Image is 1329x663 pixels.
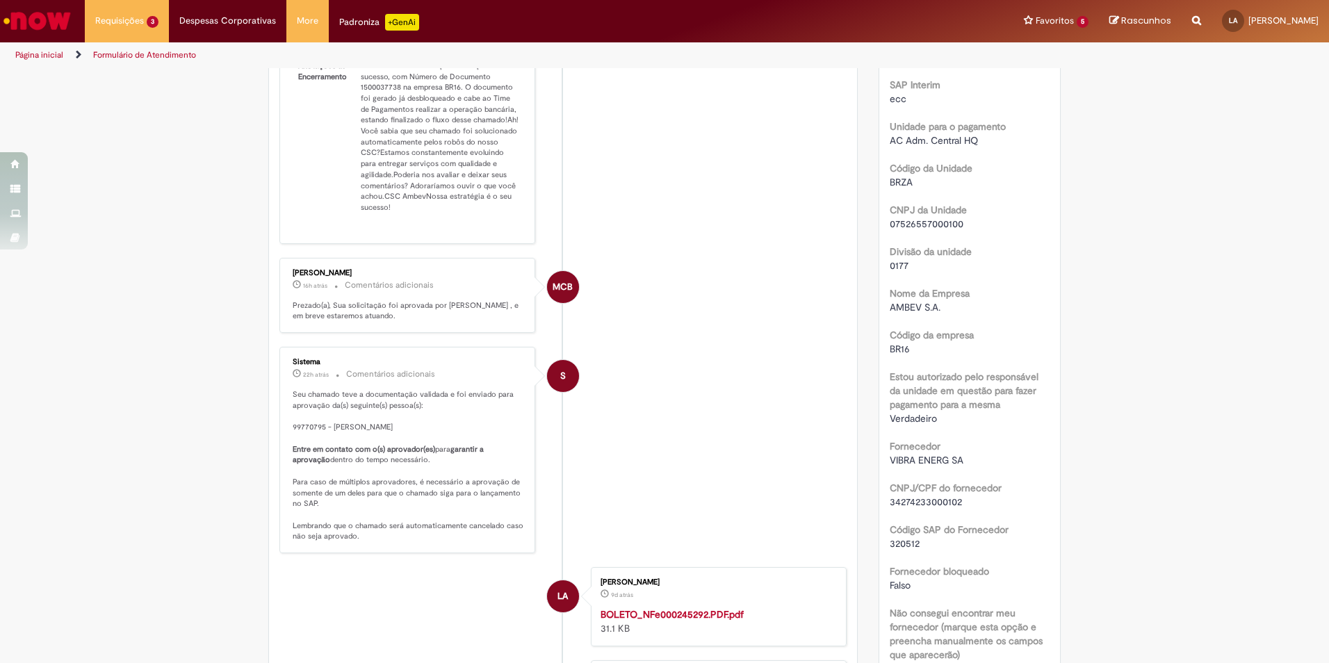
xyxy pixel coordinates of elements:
[611,591,633,599] span: 9d atrás
[293,358,524,366] div: Sistema
[303,281,327,290] span: 16h atrás
[890,412,937,425] span: Verdadeiro
[553,270,573,304] span: MCB
[601,607,832,635] div: 31.1 KB
[95,14,144,28] span: Requisições
[346,368,435,380] small: Comentários adicionais
[890,176,913,188] span: BRZA
[890,134,978,147] span: AC Adm. Central HQ
[179,14,276,28] span: Despesas Corporativas
[1,7,73,35] img: ServiceNow
[890,496,962,508] span: 34274233000102
[547,271,579,303] div: Mario Cesar Berto
[890,523,1009,536] b: Código SAP do Fornecedor
[890,607,1043,661] b: Não consegui encontrar meu fornecedor (marque esta opção e preencha manualmente os campos que apa...
[890,287,970,300] b: Nome da Empresa
[890,579,911,591] span: Falso
[601,578,832,587] div: [PERSON_NAME]
[293,54,355,219] th: Anotações de Encerramento
[1077,16,1089,28] span: 5
[1229,16,1237,25] span: LA
[293,444,435,455] b: Entre em contato com o(s) aprovador(es)
[10,42,876,68] ul: Trilhas de página
[547,360,579,392] div: System
[293,300,524,322] p: Prezado(a), Sua solicitação foi aprovada por [PERSON_NAME] , e em breve estaremos atuando.
[890,370,1038,411] b: Estou autorizado pelo responsável da unidade em questão para fazer pagamento para a mesma
[293,389,524,542] p: Seu chamado teve a documentação validada e foi enviado para aprovação da(s) seguinte(s) pessoa(s)...
[890,259,908,272] span: 0177
[15,49,63,60] a: Página inicial
[890,162,972,174] b: Código da Unidade
[1121,14,1171,27] span: Rascunhos
[1248,15,1319,26] span: [PERSON_NAME]
[890,79,940,91] b: SAP Interim
[1109,15,1171,28] a: Rascunhos
[547,580,579,612] div: Liliana Almeida
[303,370,329,379] time: 28/08/2025 10:43:16
[339,14,419,31] div: Padroniza
[385,14,419,31] p: +GenAi
[890,440,940,452] b: Fornecedor
[890,204,967,216] b: CNPJ da Unidade
[293,444,486,466] b: garantir a aprovação
[890,454,963,466] span: VIBRA ENERG SA
[147,16,158,28] span: 3
[303,281,327,290] time: 28/08/2025 16:35:57
[890,301,940,313] span: AMBEV S.A.
[93,49,196,60] a: Formulário de Atendimento
[890,120,1006,133] b: Unidade para o pagamento
[890,482,1002,494] b: CNPJ/CPF do fornecedor
[601,608,744,621] a: BOLETO_NFe000245292.PDF.pdf
[1036,14,1074,28] span: Favoritos
[890,245,972,258] b: Divisão da unidade
[890,92,906,105] span: ecc
[303,370,329,379] span: 22h atrás
[355,54,524,219] td: Boa noite! Sua solicitação foi lançada com sucesso, com Número de Documento 1500037738 na empresa...
[557,580,568,613] span: LA
[560,359,566,393] span: S
[345,279,434,291] small: Comentários adicionais
[890,565,989,578] b: Fornecedor bloqueado
[890,218,963,230] span: 07526557000100
[611,591,633,599] time: 20/08/2025 12:41:37
[293,269,524,277] div: [PERSON_NAME]
[890,329,974,341] b: Código da empresa
[890,537,920,550] span: 320512
[297,14,318,28] span: More
[890,343,910,355] span: BR16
